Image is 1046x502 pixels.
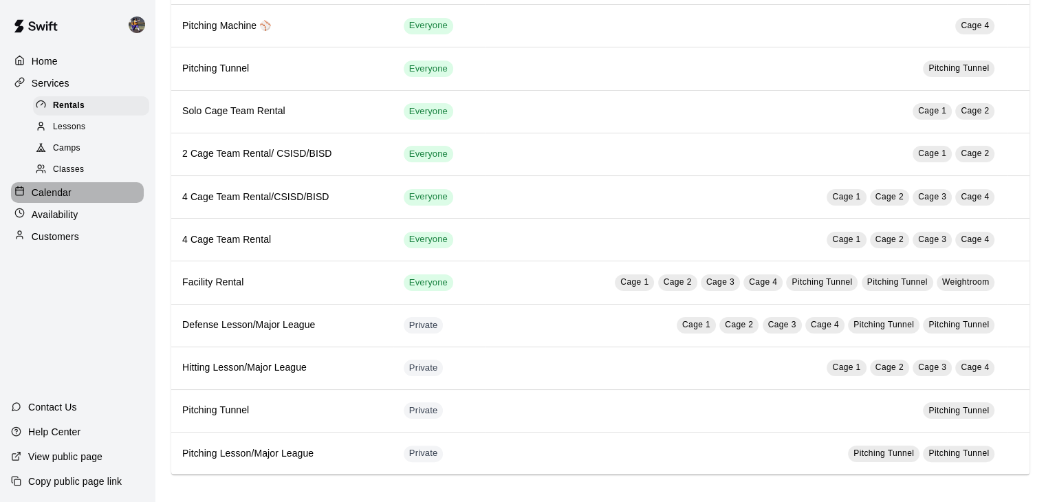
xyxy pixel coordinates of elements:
[811,320,839,329] span: Cage 4
[404,402,444,419] div: This service is hidden, and can only be accessed via a direct link
[404,446,444,462] div: This service is hidden, and can only be accessed via a direct link
[33,160,155,181] a: Classes
[32,230,79,243] p: Customers
[961,192,989,201] span: Cage 4
[918,234,946,244] span: Cage 3
[182,61,382,76] h6: Pitching Tunnel
[832,234,860,244] span: Cage 1
[961,106,989,116] span: Cage 2
[53,142,80,155] span: Camps
[928,448,989,458] span: Pitching Tunnel
[875,192,904,201] span: Cage 2
[404,362,444,375] span: Private
[918,192,946,201] span: Cage 3
[404,190,453,204] span: Everyone
[682,320,710,329] span: Cage 1
[32,76,69,90] p: Services
[32,54,58,68] p: Home
[28,400,77,414] p: Contact Us
[404,232,453,248] div: This service is visible to all of your customers
[875,234,904,244] span: Cage 2
[182,275,382,290] h6: Facility Rental
[33,139,149,158] div: Camps
[404,18,453,34] div: This service is visible to all of your customers
[404,233,453,246] span: Everyone
[620,277,649,287] span: Cage 1
[928,63,989,73] span: Pitching Tunnel
[28,450,102,463] p: View public page
[725,320,753,329] span: Cage 2
[404,19,453,32] span: Everyone
[918,362,946,372] span: Cage 3
[706,277,734,287] span: Cage 3
[404,276,453,290] span: Everyone
[961,149,989,158] span: Cage 2
[182,19,382,34] h6: Pitching Machine ⚾️
[961,21,989,30] span: Cage 4
[404,103,453,120] div: This service is visible to all of your customers
[875,362,904,372] span: Cage 2
[404,148,453,161] span: Everyone
[404,146,453,162] div: This service is visible to all of your customers
[28,474,122,488] p: Copy public page link
[404,404,444,417] span: Private
[832,362,860,372] span: Cage 1
[11,204,144,225] a: Availability
[867,277,928,287] span: Pitching Tunnel
[33,95,155,116] a: Rentals
[404,105,453,118] span: Everyone
[182,446,382,461] h6: Pitching Lesson/Major League
[182,146,382,162] h6: 2 Cage Team Rental/ CSISD/BISD
[404,447,444,460] span: Private
[404,63,453,76] span: Everyone
[129,17,145,33] img: Chirstina Moncivais
[53,99,85,113] span: Rentals
[749,277,777,287] span: Cage 4
[404,317,444,334] div: This service is hidden, and can only be accessed via a direct link
[11,51,144,72] a: Home
[918,149,946,158] span: Cage 1
[404,61,453,77] div: This service is visible to all of your customers
[126,11,155,39] div: Chirstina Moncivais
[11,73,144,94] a: Services
[33,116,155,138] a: Lessons
[182,232,382,248] h6: 4 Cage Team Rental
[53,163,84,177] span: Classes
[182,360,382,375] h6: Hitting Lesson/Major League
[928,406,989,415] span: Pitching Tunnel
[404,319,444,332] span: Private
[182,403,382,418] h6: Pitching Tunnel
[53,120,86,134] span: Lessons
[853,320,914,329] span: Pitching Tunnel
[28,425,80,439] p: Help Center
[33,160,149,179] div: Classes
[664,277,692,287] span: Cage 2
[182,190,382,205] h6: 4 Cage Team Rental/CSISD/BISD
[918,106,946,116] span: Cage 1
[832,192,860,201] span: Cage 1
[961,362,989,372] span: Cage 4
[11,182,144,203] a: Calendar
[404,189,453,206] div: This service is visible to all of your customers
[768,320,796,329] span: Cage 3
[32,208,78,221] p: Availability
[11,226,144,247] a: Customers
[404,274,453,291] div: This service is visible to all of your customers
[792,277,852,287] span: Pitching Tunnel
[853,448,914,458] span: Pitching Tunnel
[942,277,989,287] span: Weightroom
[33,138,155,160] a: Camps
[182,104,382,119] h6: Solo Cage Team Rental
[33,96,149,116] div: Rentals
[182,318,382,333] h6: Defense Lesson/Major League
[404,360,444,376] div: This service is hidden, and can only be accessed via a direct link
[33,118,149,137] div: Lessons
[928,320,989,329] span: Pitching Tunnel
[32,186,72,199] p: Calendar
[961,234,989,244] span: Cage 4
